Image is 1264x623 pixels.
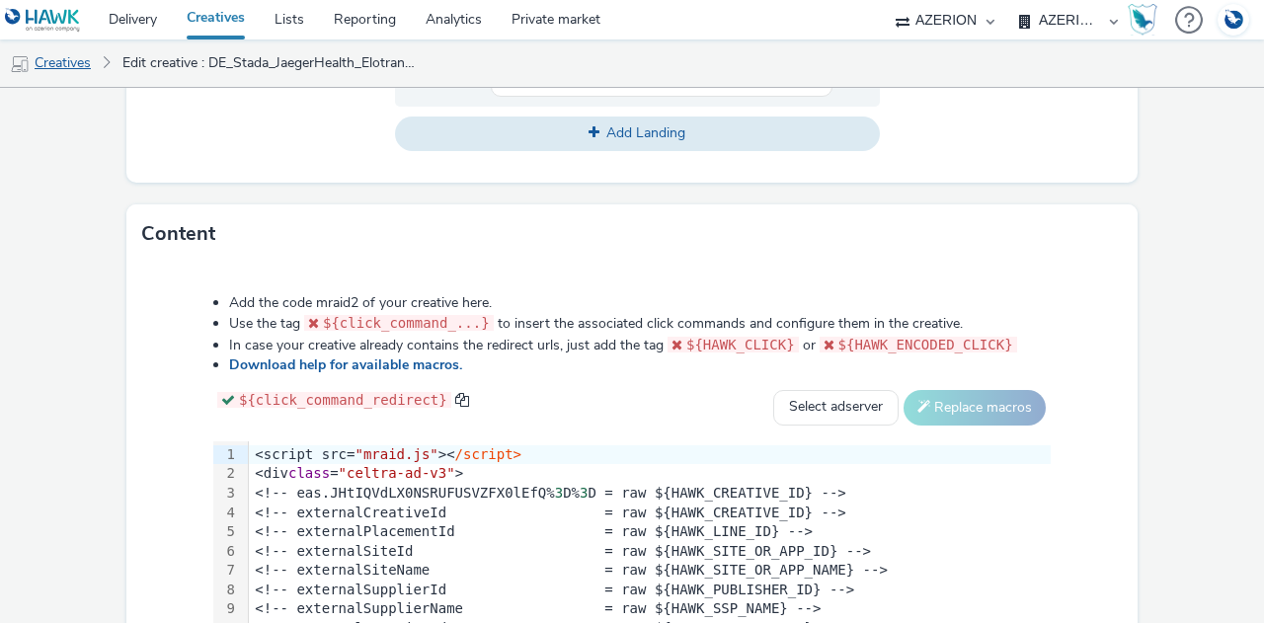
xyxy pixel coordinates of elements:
[355,446,437,462] span: "mraid.js"
[1219,4,1248,37] img: Account DE
[213,542,238,562] div: 6
[213,445,238,465] div: 1
[555,485,563,501] span: 3
[5,8,81,33] img: undefined Logo
[239,392,447,408] span: ${click_command_redirect}
[213,599,238,619] div: 9
[686,337,795,352] span: ${HAWK_CLICK}
[339,465,455,481] span: "celtra-ad-v3"
[213,484,238,504] div: 3
[229,335,1051,355] li: In case your creative already contains the redirect urls, just add the tag or
[10,54,30,74] img: mobile
[213,522,238,542] div: 5
[1128,4,1157,36] img: Hawk Academy
[229,313,1051,334] li: Use the tag to insert the associated click commands and configure them in the creative.
[455,446,521,462] span: /script>
[213,581,238,600] div: 8
[141,219,215,249] h3: Content
[288,465,330,481] span: class
[395,117,880,150] button: Add Landing
[1128,4,1165,36] a: Hawk Academy
[213,464,238,484] div: 2
[904,390,1046,426] button: Replace macros
[213,504,238,523] div: 4
[323,315,490,331] span: ${click_command_...}
[455,393,469,407] span: copy to clipboard
[229,293,1051,313] li: Add the code mraid2 of your creative here.
[838,337,1013,352] span: ${HAWK_ENCODED_CLICK}
[213,561,238,581] div: 7
[606,123,685,142] span: Add Landing
[113,39,429,87] a: Edit creative : DE_Stada_JaegerHealth_Elotrans_Oktoberfest_Retargeting_Motiv2_Celtra_Mobile_MRAID...
[580,485,588,501] span: 3
[229,355,470,374] a: Download help for available macros.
